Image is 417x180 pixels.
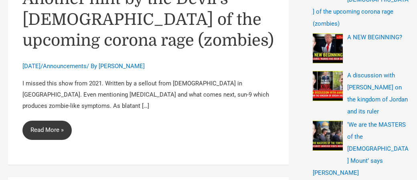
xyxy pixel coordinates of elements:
[43,63,87,70] a: Announcements
[313,121,409,176] a: ‘We are the MASTERS of the [DEMOGRAPHIC_DATA] Mount’ says [PERSON_NAME]
[99,63,145,70] a: [PERSON_NAME]
[347,72,408,115] a: A discussion with [PERSON_NAME] on the kingdom of Jordan and its ruler
[22,78,274,112] p: I missed this show from 2021. Written by a sellout from [DEMOGRAPHIC_DATA] in [GEOGRAPHIC_DATA]. ...
[347,34,402,41] a: A NEW BEGINNING?
[22,62,274,71] div: / / By
[22,121,72,140] a: Read More »
[22,63,40,70] span: [DATE]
